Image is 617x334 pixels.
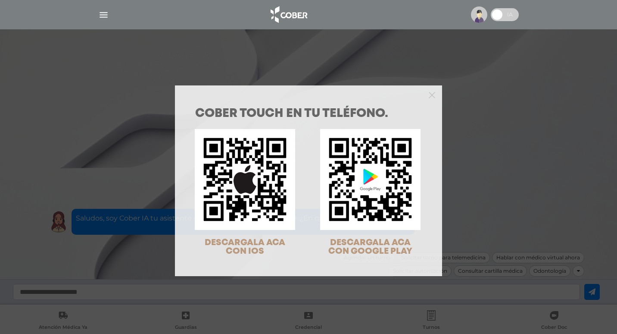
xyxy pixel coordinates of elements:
img: qr-code [320,129,421,230]
img: qr-code [195,129,295,230]
span: DESCARGALA ACA CON GOOGLE PLAY [328,239,412,255]
h1: COBER TOUCH en tu teléfono. [195,108,422,120]
button: Close [429,91,435,98]
span: DESCARGALA ACA CON IOS [205,239,285,255]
